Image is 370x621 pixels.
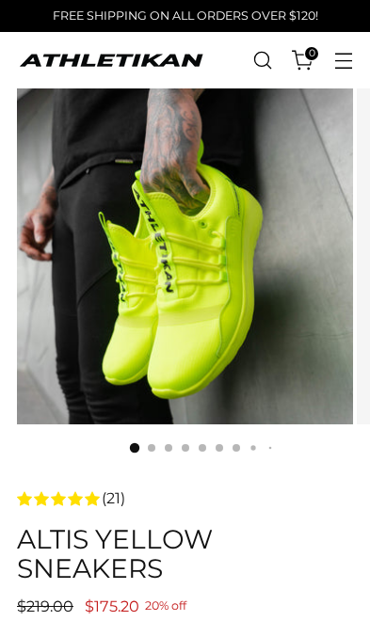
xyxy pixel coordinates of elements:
[17,88,353,424] img: ALTIS Yellow Sneakers
[243,41,282,80] a: Open search modal
[305,47,318,60] span: 0
[17,486,353,510] a: 4.6 rating (21 votes)
[102,487,125,510] span: (21)
[17,597,73,615] span: $219.00
[283,41,322,80] a: Open cart modal
[17,525,353,583] h1: ALTIS Yellow Sneakers
[145,595,186,617] span: 20% off
[53,8,318,25] p: FREE SHIPPING ON ALL ORDERS OVER $120!
[17,52,205,69] a: ATHLETIKAN
[324,41,362,80] button: Open menu modal
[85,597,139,615] span: $175.20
